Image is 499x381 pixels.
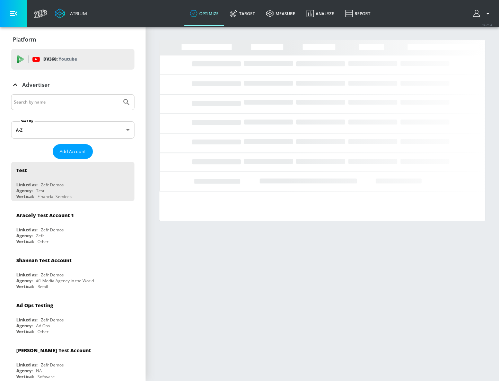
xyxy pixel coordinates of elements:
[55,8,87,19] a: Atrium
[11,75,134,95] div: Advertiser
[340,1,376,26] a: Report
[16,302,53,309] div: Ad Ops Testing
[36,188,44,194] div: Test
[16,188,33,194] div: Agency:
[16,323,33,329] div: Agency:
[14,98,119,107] input: Search by name
[37,284,48,290] div: Retail
[37,194,72,200] div: Financial Services
[11,49,134,70] div: DV360: Youtube
[59,55,77,63] p: Youtube
[11,252,134,291] div: Shannan Test AccountLinked as:Zefr DemosAgency:#1 Media Agency in the WorldVertical:Retail
[13,36,36,43] p: Platform
[224,1,261,26] a: Target
[67,10,87,17] div: Atrium
[36,368,42,374] div: NA
[16,212,74,219] div: Aracely Test Account 1
[37,239,49,245] div: Other
[41,317,64,323] div: Zefr Demos
[11,121,134,139] div: A-Z
[41,182,64,188] div: Zefr Demos
[11,297,134,336] div: Ad Ops TestingLinked as:Zefr DemosAgency:Ad OpsVertical:Other
[37,329,49,335] div: Other
[16,374,34,380] div: Vertical:
[11,207,134,246] div: Aracely Test Account 1Linked as:Zefr DemosAgency:ZefrVertical:Other
[184,1,224,26] a: optimize
[53,144,93,159] button: Add Account
[37,374,55,380] div: Software
[41,272,64,278] div: Zefr Demos
[16,284,34,290] div: Vertical:
[16,362,37,368] div: Linked as:
[11,162,134,201] div: TestLinked as:Zefr DemosAgency:TestVertical:Financial Services
[16,167,27,174] div: Test
[41,227,64,233] div: Zefr Demos
[16,347,91,354] div: [PERSON_NAME] Test Account
[43,55,77,63] p: DV360:
[16,182,37,188] div: Linked as:
[16,317,37,323] div: Linked as:
[22,81,50,89] p: Advertiser
[16,329,34,335] div: Vertical:
[36,323,50,329] div: Ad Ops
[16,272,37,278] div: Linked as:
[60,148,86,156] span: Add Account
[41,362,64,368] div: Zefr Demos
[11,30,134,49] div: Platform
[16,278,33,284] div: Agency:
[36,233,44,239] div: Zefr
[482,23,492,27] span: v 4.25.4
[261,1,301,26] a: measure
[16,233,33,239] div: Agency:
[36,278,94,284] div: #1 Media Agency in the World
[16,194,34,200] div: Vertical:
[16,257,71,264] div: Shannan Test Account
[16,368,33,374] div: Agency:
[16,239,34,245] div: Vertical:
[20,119,35,123] label: Sort By
[301,1,340,26] a: Analyze
[16,227,37,233] div: Linked as:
